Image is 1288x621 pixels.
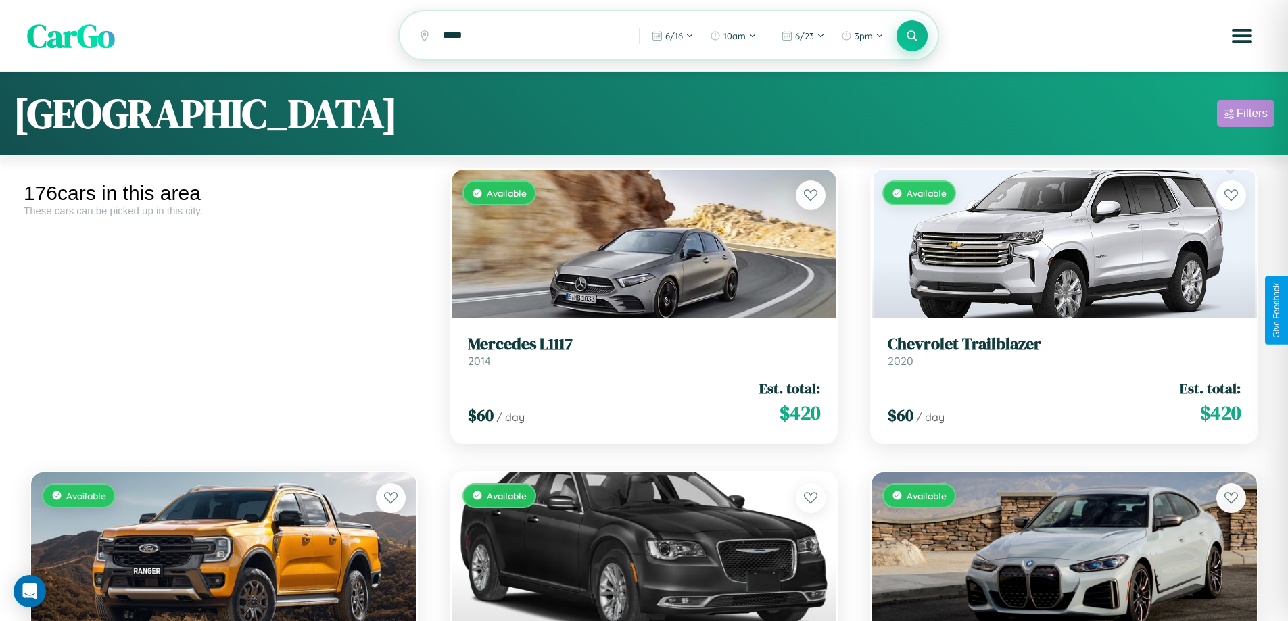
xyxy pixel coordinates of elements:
span: Available [907,490,947,501]
span: Available [487,490,527,501]
button: 6/23 [775,25,832,47]
span: / day [496,410,525,424]
span: Available [907,187,947,199]
span: $ 420 [780,399,820,426]
span: 6 / 23 [795,30,814,41]
span: $ 60 [888,404,913,426]
span: $ 420 [1200,399,1241,426]
span: 3pm [855,30,873,41]
span: 10am [723,30,746,41]
span: Available [487,187,527,199]
a: Chevrolet Trailblazer2020 [888,334,1241,368]
button: 10am [703,25,763,47]
span: $ 60 [468,404,494,426]
div: Give Feedback [1272,283,1281,338]
button: Filters [1217,100,1274,127]
div: Filters [1237,107,1268,120]
div: 176 cars in this area [24,182,424,205]
a: Mercedes L11172014 [468,334,821,368]
h1: [GEOGRAPHIC_DATA] [14,86,398,141]
h3: Chevrolet Trailblazer [888,334,1241,354]
span: Est. total: [1180,378,1241,398]
span: Available [66,490,106,501]
span: Est. total: [759,378,820,398]
span: 6 / 16 [665,30,683,41]
div: Open Intercom Messenger [14,575,46,607]
span: 2014 [468,354,491,368]
div: These cars can be picked up in this city. [24,205,424,216]
span: / day [916,410,945,424]
button: 6/16 [645,25,700,47]
span: 2020 [888,354,913,368]
span: CarGo [27,14,115,58]
button: 3pm [834,25,890,47]
h3: Mercedes L1117 [468,334,821,354]
button: Open menu [1223,17,1261,55]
